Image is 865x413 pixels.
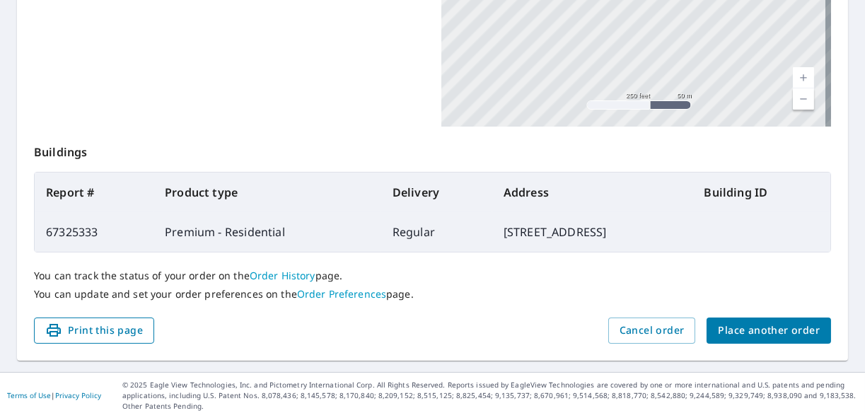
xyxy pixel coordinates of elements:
[45,322,143,339] span: Print this page
[35,173,153,212] th: Report #
[608,318,696,344] button: Cancel order
[492,173,693,212] th: Address
[7,390,51,400] a: Terms of Use
[153,212,381,252] td: Premium - Residential
[122,380,858,412] p: © 2025 Eagle View Technologies, Inc. and Pictometry International Corp. All Rights Reserved. Repo...
[381,173,492,212] th: Delivery
[381,212,492,252] td: Regular
[34,288,831,301] p: You can update and set your order preferences on the page.
[297,287,386,301] a: Order Preferences
[718,322,820,339] span: Place another order
[692,173,830,212] th: Building ID
[620,322,685,339] span: Cancel order
[7,391,101,400] p: |
[34,269,831,282] p: You can track the status of your order on the page.
[153,173,381,212] th: Product type
[55,390,101,400] a: Privacy Policy
[793,67,814,88] a: Current Level 17, Zoom In
[707,318,831,344] button: Place another order
[35,212,153,252] td: 67325333
[793,88,814,110] a: Current Level 17, Zoom Out
[250,269,315,282] a: Order History
[34,127,831,172] p: Buildings
[34,318,154,344] button: Print this page
[492,212,693,252] td: [STREET_ADDRESS]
